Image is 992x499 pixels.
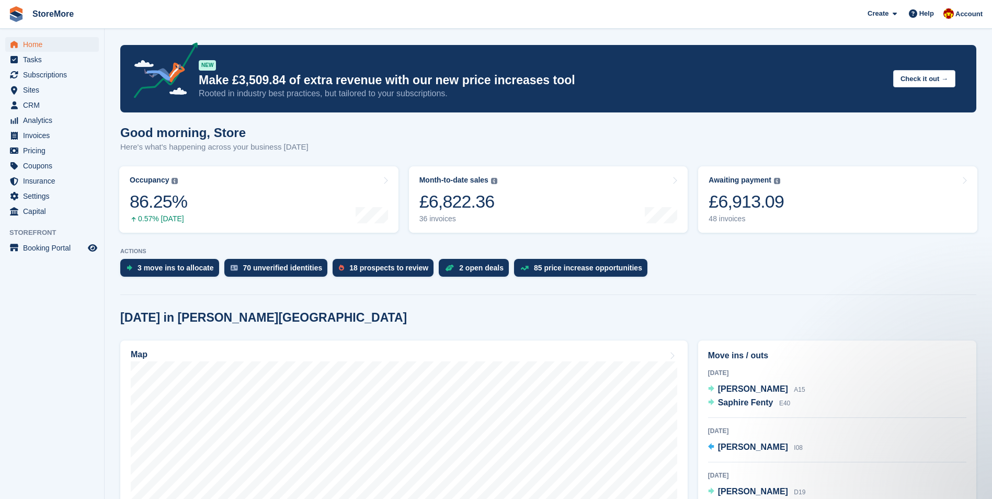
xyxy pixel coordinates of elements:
[199,73,885,88] p: Make £3,509.84 of extra revenue with our new price increases tool
[131,350,147,359] h2: Map
[708,396,791,410] a: Saphire Fenty E40
[130,191,187,212] div: 86.25%
[5,128,99,143] a: menu
[5,204,99,219] a: menu
[774,178,780,184] img: icon-info-grey-7440780725fd019a000dd9b08b2336e03edf1995a4989e88bcd33f0948082b44.svg
[119,166,398,233] a: Occupancy 86.25% 0.57% [DATE]
[8,6,24,22] img: stora-icon-8386f47178a22dfd0bd8f6a31ec36ba5ce8667c1dd55bd0f319d3a0aa187defe.svg
[86,242,99,254] a: Preview store
[23,113,86,128] span: Analytics
[5,113,99,128] a: menu
[708,441,803,455] a: [PERSON_NAME] I08
[23,189,86,203] span: Settings
[23,52,86,67] span: Tasks
[5,98,99,112] a: menu
[445,264,454,271] img: deal-1b604bf984904fb50ccaf53a9ad4b4a5d6e5aea283cecdc64d6e3604feb123c2.svg
[794,386,805,393] span: A15
[224,259,333,282] a: 70 unverified identities
[349,264,428,272] div: 18 prospects to review
[419,214,497,223] div: 36 invoices
[459,264,504,272] div: 2 open deals
[955,9,983,19] span: Account
[5,67,99,82] a: menu
[127,265,132,271] img: move_ins_to_allocate_icon-fdf77a2bb77ea45bf5b3d319d69a93e2d87916cf1d5bf7949dd705db3b84f3ca.svg
[5,174,99,188] a: menu
[709,176,771,185] div: Awaiting payment
[130,214,187,223] div: 0.57% [DATE]
[409,166,688,233] a: Month-to-date sales £6,822.36 36 invoices
[130,176,169,185] div: Occupancy
[243,264,323,272] div: 70 unverified identities
[708,383,805,396] a: [PERSON_NAME] A15
[419,191,497,212] div: £6,822.36
[718,443,788,451] span: [PERSON_NAME]
[339,265,344,271] img: prospect-51fa495bee0391a8d652442698ab0144808aea92771e9ea1ae160a38d050c398.svg
[718,487,788,496] span: [PERSON_NAME]
[419,176,488,185] div: Month-to-date sales
[5,52,99,67] a: menu
[120,259,224,282] a: 3 move ins to allocate
[199,60,216,71] div: NEW
[439,259,514,282] a: 2 open deals
[120,248,976,255] p: ACTIONS
[919,8,934,19] span: Help
[708,485,806,499] a: [PERSON_NAME] D19
[199,88,885,99] p: Rooted in industry best practices, but tailored to your subscriptions.
[868,8,888,19] span: Create
[120,141,309,153] p: Here's what's happening across your business [DATE]
[5,83,99,97] a: menu
[231,265,238,271] img: verify_identity-adf6edd0f0f0b5bbfe63781bf79b02c33cf7c696d77639b501bdc392416b5a36.svg
[708,471,966,480] div: [DATE]
[172,178,178,184] img: icon-info-grey-7440780725fd019a000dd9b08b2336e03edf1995a4989e88bcd33f0948082b44.svg
[943,8,954,19] img: Store More Team
[23,128,86,143] span: Invoices
[520,266,529,270] img: price_increase_opportunities-93ffe204e8149a01c8c9dc8f82e8f89637d9d84a8eef4429ea346261dce0b2c0.svg
[5,158,99,173] a: menu
[23,158,86,173] span: Coupons
[491,178,497,184] img: icon-info-grey-7440780725fd019a000dd9b08b2336e03edf1995a4989e88bcd33f0948082b44.svg
[333,259,439,282] a: 18 prospects to review
[120,311,407,325] h2: [DATE] in [PERSON_NAME][GEOGRAPHIC_DATA]
[5,143,99,158] a: menu
[23,241,86,255] span: Booking Portal
[23,37,86,52] span: Home
[5,37,99,52] a: menu
[708,368,966,378] div: [DATE]
[138,264,214,272] div: 3 move ins to allocate
[779,400,790,407] span: E40
[23,83,86,97] span: Sites
[120,126,309,140] h1: Good morning, Store
[23,174,86,188] span: Insurance
[9,228,104,238] span: Storefront
[718,384,788,393] span: [PERSON_NAME]
[23,204,86,219] span: Capital
[5,189,99,203] a: menu
[514,259,653,282] a: 85 price increase opportunities
[5,241,99,255] a: menu
[23,98,86,112] span: CRM
[125,42,198,102] img: price-adjustments-announcement-icon-8257ccfd72463d97f412b2fc003d46551f7dbcb40ab6d574587a9cd5c0d94...
[23,143,86,158] span: Pricing
[23,67,86,82] span: Subscriptions
[708,426,966,436] div: [DATE]
[698,166,977,233] a: Awaiting payment £6,913.09 48 invoices
[718,398,773,407] span: Saphire Fenty
[534,264,642,272] div: 85 price increase opportunities
[28,5,78,22] a: StoreMore
[893,70,955,87] button: Check it out →
[709,214,784,223] div: 48 invoices
[709,191,784,212] div: £6,913.09
[708,349,966,362] h2: Move ins / outs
